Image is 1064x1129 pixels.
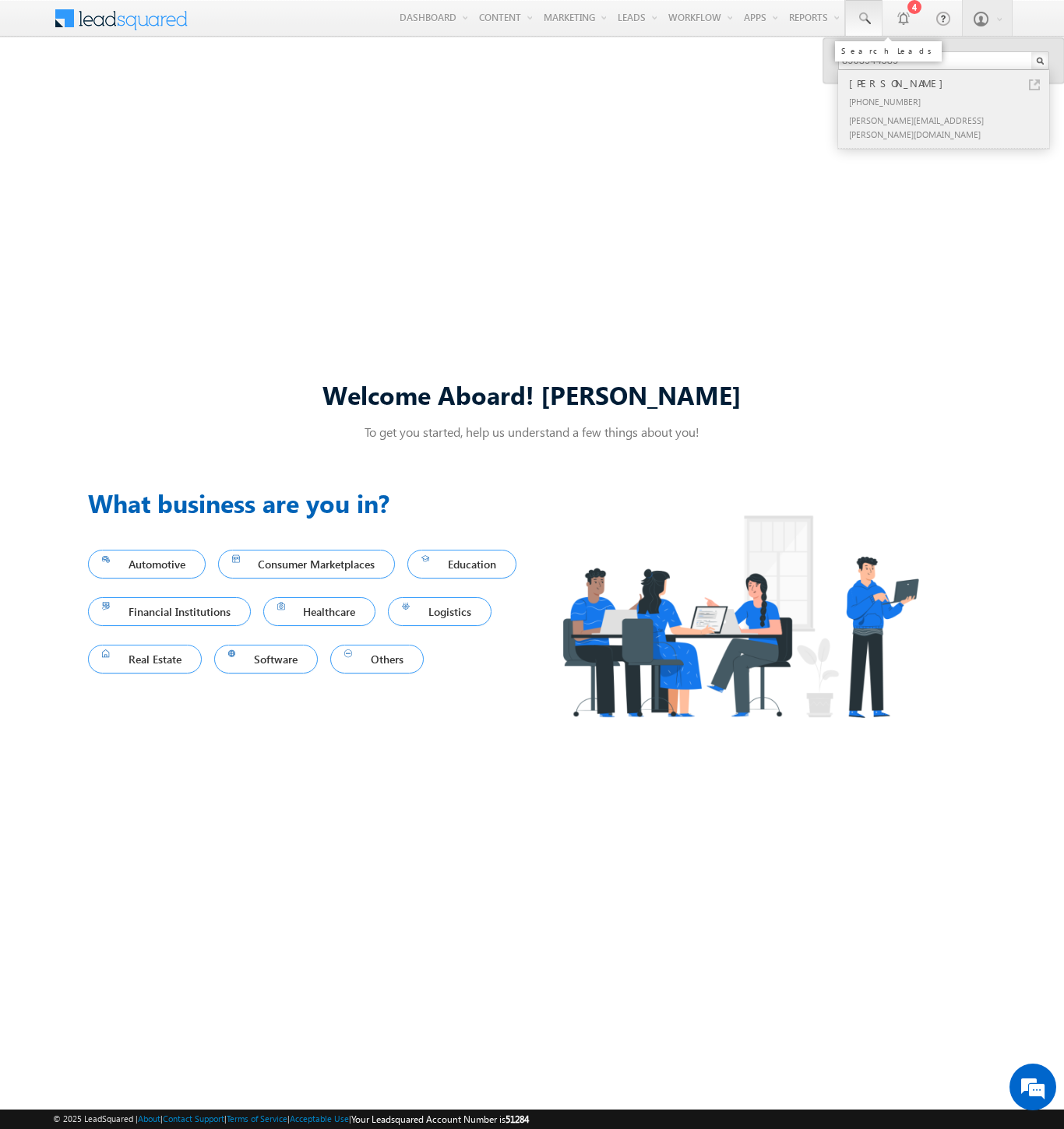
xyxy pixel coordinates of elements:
[102,554,192,575] span: Automotive
[290,1113,349,1124] a: Acceptable Use
[88,378,976,411] div: Welcome Aboard! [PERSON_NAME]
[227,1113,287,1124] a: Terms of Service
[277,601,362,622] span: Healthcare
[402,601,477,622] span: Logistics
[506,1113,529,1125] span: 51284
[138,1113,160,1124] a: About
[53,1112,529,1127] span: © 2025 LeadSquared | | | | |
[532,484,948,748] img: Industry.png
[421,554,502,575] span: Education
[841,46,935,55] div: Search Leads
[846,111,1055,143] div: [PERSON_NAME][EMAIL_ADDRESS][PERSON_NAME][DOMAIN_NAME]
[102,601,237,622] span: Financial Institutions
[232,554,382,575] span: Consumer Marketplaces
[163,1113,224,1124] a: Contact Support
[88,424,976,440] p: To get you started, help us understand a few things about you!
[88,484,532,522] h3: What business are you in?
[846,92,1055,111] div: [PHONE_NUMBER]
[351,1113,529,1125] span: Your Leadsquared Account Number is
[846,75,1055,92] div: [PERSON_NAME]
[228,649,305,670] span: Software
[344,649,410,670] span: Others
[102,649,188,670] span: Real Estate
